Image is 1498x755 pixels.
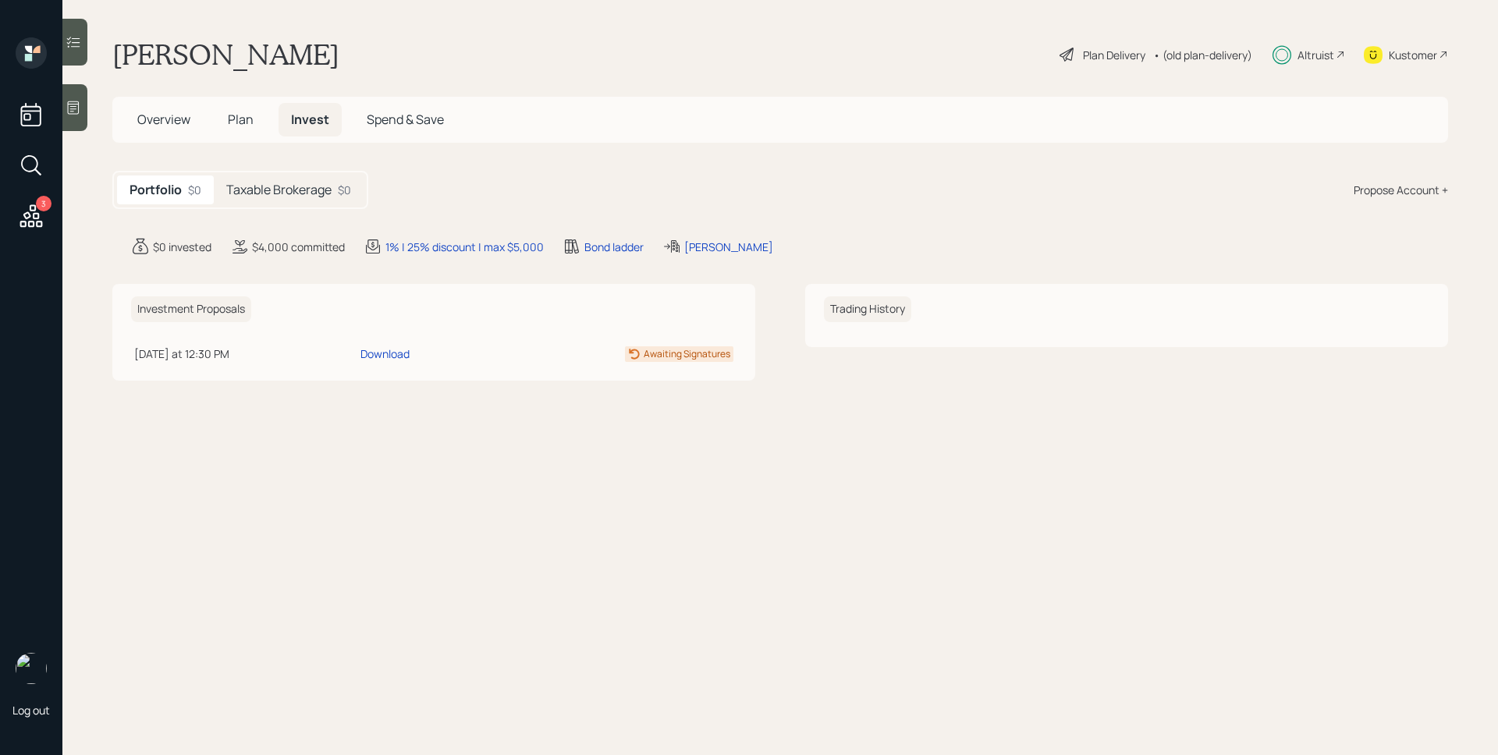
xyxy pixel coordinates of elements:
h5: Portfolio [130,183,182,197]
div: • (old plan-delivery) [1153,47,1252,63]
span: Overview [137,111,190,128]
div: Download [360,346,410,362]
h5: Taxable Brokerage [226,183,332,197]
div: Altruist [1297,47,1334,63]
div: $4,000 committed [252,239,345,255]
div: [PERSON_NAME] [684,239,773,255]
div: $0 invested [153,239,211,255]
span: Plan [228,111,254,128]
div: $0 [338,182,351,198]
div: Awaiting Signatures [644,347,730,361]
div: $0 [188,182,201,198]
div: 1% | 25% discount | max $5,000 [385,239,544,255]
div: Bond ladder [584,239,644,255]
h6: Trading History [824,296,911,322]
div: Kustomer [1389,47,1437,63]
div: [DATE] at 12:30 PM [134,346,354,362]
img: james-distasi-headshot.png [16,653,47,684]
h1: [PERSON_NAME] [112,37,339,72]
div: Log out [12,703,50,718]
div: Propose Account + [1354,182,1448,198]
h6: Investment Proposals [131,296,251,322]
div: 3 [36,196,51,211]
span: Invest [291,111,329,128]
div: Plan Delivery [1083,47,1145,63]
span: Spend & Save [367,111,444,128]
